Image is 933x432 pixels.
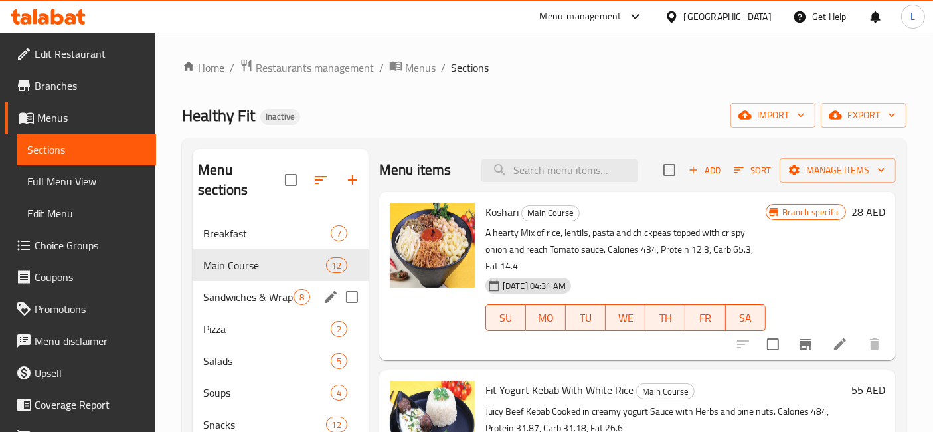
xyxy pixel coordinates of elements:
span: Sort sections [305,164,337,196]
span: 12 [327,419,347,431]
div: Inactive [260,109,300,125]
button: TU [566,304,606,331]
li: / [441,60,446,76]
span: Sort items [726,160,780,181]
p: A hearty Mix of rice, lentils, pasta and chickpeas topped with crispy onion and reach Tomato sauc... [485,225,766,274]
div: Menu-management [540,9,622,25]
span: 4 [331,387,347,399]
div: items [331,321,347,337]
span: Coverage Report [35,397,145,413]
div: Salads5 [193,345,369,377]
span: Sections [451,60,489,76]
button: TH [645,304,685,331]
span: 12 [327,259,347,272]
button: Branch-specific-item [790,328,821,360]
button: Sort [731,160,774,181]
span: FR [691,308,720,328]
span: Main Course [637,384,694,399]
a: Coupons [5,261,156,293]
span: export [831,107,896,124]
span: Menus [37,110,145,126]
div: items [294,289,310,305]
span: Add [687,163,722,178]
span: Sandwiches & Wraps [203,289,294,305]
span: TH [651,308,680,328]
span: Upsell [35,365,145,381]
div: Main Course12 [193,249,369,281]
button: Add [683,160,726,181]
span: Menus [405,60,436,76]
a: Choice Groups [5,229,156,261]
button: Add section [337,164,369,196]
div: items [326,257,347,273]
div: items [331,353,347,369]
span: Promotions [35,301,145,317]
span: Branch specific [777,206,845,219]
div: Breakfast [203,225,331,241]
div: items [331,225,347,241]
div: Sandwiches & Wraps8edit [193,281,369,313]
button: WE [606,304,645,331]
span: Pizza [203,321,331,337]
a: Promotions [5,293,156,325]
button: FR [685,304,725,331]
li: / [230,60,234,76]
button: delete [859,328,891,360]
span: TU [571,308,600,328]
span: Coupons [35,269,145,285]
h2: Menu items [379,160,452,180]
span: [DATE] 04:31 AM [497,280,571,292]
a: Sections [17,134,156,165]
h6: 55 AED [851,381,885,399]
span: Select to update [759,330,787,358]
input: search [481,159,638,182]
a: Home [182,60,224,76]
span: Full Menu View [27,173,145,189]
li: / [379,60,384,76]
h6: 28 AED [851,203,885,221]
span: SU [491,308,521,328]
a: Menus [389,59,436,76]
a: Branches [5,70,156,102]
span: Branches [35,78,145,94]
div: Soups4 [193,377,369,409]
div: Pizza2 [193,313,369,345]
span: Fit Yogurt Kebab With White Rice [485,380,634,400]
div: items [331,385,347,401]
button: import [730,103,815,128]
span: Select all sections [277,166,305,194]
span: 8 [294,291,309,304]
button: SA [726,304,766,331]
span: 2 [331,323,347,336]
div: Main Course [636,383,695,399]
a: Full Menu View [17,165,156,197]
span: Add item [683,160,726,181]
a: Coverage Report [5,389,156,421]
div: Main Course [521,205,580,221]
button: SU [485,304,526,331]
span: MO [531,308,560,328]
span: Select section [655,156,683,184]
a: Restaurants management [240,59,374,76]
span: SA [731,308,760,328]
a: Edit Restaurant [5,38,156,70]
span: Soups [203,385,331,401]
nav: breadcrumb [182,59,906,76]
span: Edit Restaurant [35,46,145,62]
button: Manage items [780,158,896,183]
span: Restaurants management [256,60,374,76]
span: Manage items [790,162,885,179]
h2: Menu sections [198,160,285,200]
span: Main Course [203,257,325,273]
button: export [821,103,906,128]
span: Edit Menu [27,205,145,221]
button: MO [526,304,566,331]
div: [GEOGRAPHIC_DATA] [684,9,772,24]
span: 7 [331,227,347,240]
span: Koshari [485,202,519,222]
span: Sort [734,163,771,178]
span: 5 [331,355,347,368]
div: Breakfast7 [193,217,369,249]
